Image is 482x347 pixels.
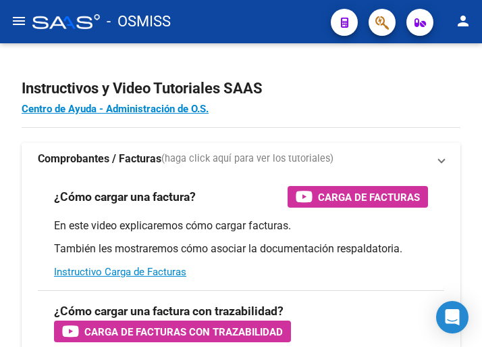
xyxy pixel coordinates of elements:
[436,301,468,333] div: Open Intercom Messenger
[318,189,420,206] span: Carga de Facturas
[22,103,209,115] a: Centro de Ayuda - Administración de O.S.
[455,13,471,29] mat-icon: person
[54,266,186,278] a: Instructivo Carga de Facturas
[11,13,27,29] mat-icon: menu
[54,302,284,321] h3: ¿Cómo cargar una factura con trazabilidad?
[54,321,291,342] button: Carga de Facturas con Trazabilidad
[22,143,460,175] mat-expansion-panel-header: Comprobantes / Facturas(haga click aquí para ver los tutoriales)
[38,152,161,166] strong: Comprobantes / Facturas
[84,323,283,340] span: Carga de Facturas con Trazabilidad
[54,241,428,256] p: También les mostraremos cómo asociar la documentación respaldatoria.
[161,152,333,166] span: (haga click aquí para ver los tutoriales)
[288,186,428,208] button: Carga de Facturas
[22,76,460,101] h2: Instructivos y Video Tutoriales SAAS
[54,187,196,206] h3: ¿Cómo cargar una factura?
[107,7,171,37] span: - OSMISS
[54,218,428,233] p: En este video explicaremos cómo cargar facturas.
